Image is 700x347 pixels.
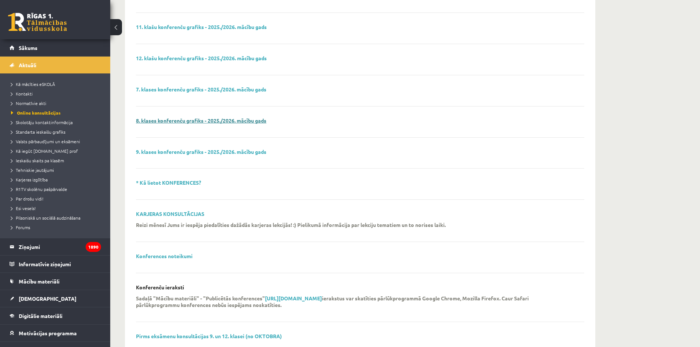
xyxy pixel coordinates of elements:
[19,44,37,51] span: Sākums
[136,284,184,290] p: Konferenču ieraksti
[8,13,67,31] a: Rīgas 1. Tālmācības vidusskola
[136,210,204,217] a: KARJERAS KONSULTĀCIJAS
[11,129,103,135] a: Standarta ieskaišu grafiks
[86,242,101,252] i: 1890
[11,148,78,154] span: Kā iegūt [DOMAIN_NAME] prof
[11,100,103,106] a: Normatīvie akti
[19,256,101,272] legend: Informatīvie ziņojumi
[136,117,266,124] a: 8. klases konferenču grafiks - 2025./2026. mācību gads
[136,86,266,93] a: 7. klases konferenču grafiks - 2025./2026. mācību gads
[11,100,46,106] span: Normatīvie akti
[11,110,61,116] span: Online konsultācijas
[136,148,266,155] a: 9. klases konferenču grafiks - 2025./2026. mācību gads
[11,91,33,97] span: Kontakti
[11,129,65,135] span: Standarta ieskaišu grafiks
[11,119,103,126] a: Skolotāju kontaktinformācija
[136,55,267,61] a: 12. klašu konferenču grafiks - 2025./2026. mācību gads
[297,221,446,228] p: Pielikumā informācija par lekciju tematiem un to norises laiki.
[11,81,103,87] a: Kā mācīties eSKOLĀ
[11,195,103,202] a: Par drošu vidi!
[19,62,36,68] span: Aktuāli
[10,273,101,290] a: Mācību materiāli
[19,295,76,302] span: [DEMOGRAPHIC_DATA]
[11,90,103,97] a: Kontakti
[11,167,103,173] a: Tehniskie jautājumi
[11,148,103,154] a: Kā iegūt [DOMAIN_NAME] prof
[10,57,101,73] a: Aktuāli
[11,167,54,173] span: Tehniskie jautājumi
[10,307,101,324] a: Digitālie materiāli
[10,39,101,56] a: Sākums
[11,177,48,182] span: Karjeras izglītība
[11,157,103,164] a: Ieskaišu skaits pa klasēm
[11,186,103,192] a: R1TV skolēnu pašpārvalde
[136,253,193,259] a: Konferences noteikumi
[11,224,103,231] a: Forums
[265,295,322,301] a: [URL][DOMAIN_NAME]
[11,81,55,87] span: Kā mācīties eSKOLĀ
[11,205,36,211] span: Esi vesels!
[11,196,43,202] span: Par drošu vidi!
[11,176,103,183] a: Karjeras izglītība
[136,221,296,228] p: Reizi mēnesī Jums ir iespēja piedalīties dažādās karjeras lekcijās! :)
[11,138,80,144] span: Valsts pārbaudījumi un eksāmeni
[10,238,101,255] a: Ziņojumi1890
[19,330,77,336] span: Motivācijas programma
[136,179,201,186] a: * Kā lietot KONFERENCES?
[11,224,30,230] span: Forums
[136,295,573,308] p: Sadaļā "Mācību materiāli" - "Publicētās konferences" ierakstus var skatīties pārlūkprogrammā Goog...
[10,290,101,307] a: [DEMOGRAPHIC_DATA]
[19,278,60,285] span: Mācību materiāli
[19,312,62,319] span: Digitālie materiāli
[11,109,103,116] a: Online konsultācijas
[11,215,80,221] span: Pilsoniskā un sociālā audzināšana
[10,325,101,341] a: Motivācijas programma
[11,205,103,212] a: Esi vesels!
[11,119,73,125] span: Skolotāju kontaktinformācija
[10,256,101,272] a: Informatīvie ziņojumi
[11,138,103,145] a: Valsts pārbaudījumi un eksāmeni
[11,214,103,221] a: Pilsoniskā un sociālā audzināšana
[11,158,64,163] span: Ieskaišu skaits pa klasēm
[136,24,267,30] a: 11. klašu konferenču grafiks - 2025./2026. mācību gads
[19,238,101,255] legend: Ziņojumi
[136,333,282,339] a: Pirms eksāmenu konsultācijas 9. un 12. klasei (no OKTOBRA)
[11,186,67,192] span: R1TV skolēnu pašpārvalde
